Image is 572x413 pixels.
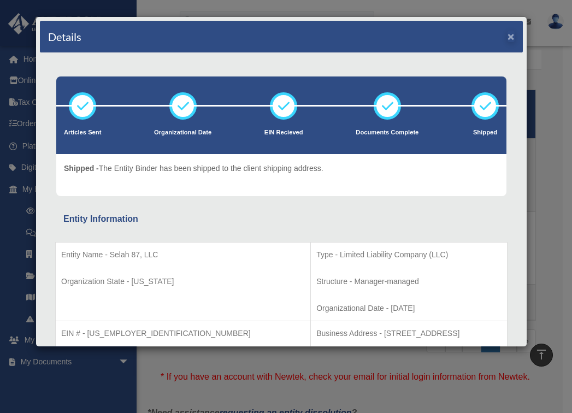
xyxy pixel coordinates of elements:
h4: Details [48,29,81,44]
p: EIN # - [US_EMPLOYER_IDENTIFICATION_NUMBER] [61,327,305,340]
p: Structure - Manager-managed [316,275,502,288]
p: Type - Limited Liability Company (LLC) [316,248,502,262]
p: Documents Complete [356,127,418,138]
span: Shipped - [64,164,99,173]
p: EIN Recieved [264,127,303,138]
p: Articles Sent [64,127,101,138]
p: Organization State - [US_STATE] [61,275,305,288]
p: The Entity Binder has been shipped to the client shipping address. [64,162,323,175]
p: Organizational Date - [DATE] [316,302,502,315]
div: Entity Information [63,211,499,227]
p: Entity Name - Selah 87, LLC [61,248,305,262]
button: × [508,31,515,42]
p: Business Address - [STREET_ADDRESS] [316,327,502,340]
p: Organizational Date [154,127,211,138]
p: Shipped [471,127,499,138]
